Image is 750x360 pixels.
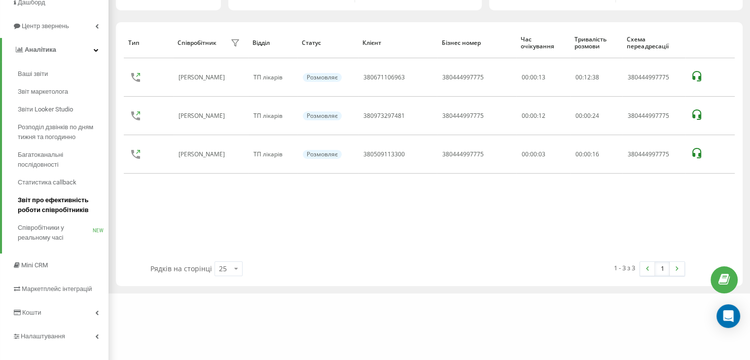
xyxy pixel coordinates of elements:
span: 00 [575,111,582,120]
div: ТП лікарів [253,151,292,158]
a: Аналiтика [2,38,108,62]
div: Тривалість розмови [574,36,617,50]
a: 1 [655,262,670,276]
span: Звіт про ефективність роботи співробітників [18,195,104,215]
div: 380444997775 [628,112,680,119]
div: 380671106963 [363,74,405,81]
span: Mini CRM [21,261,48,269]
div: 380444997775 [628,74,680,81]
div: : : [575,112,599,119]
div: 00:00:13 [522,74,565,81]
span: Статистика callback [18,178,76,187]
a: Звіти Looker Studio [18,101,108,118]
a: Багатоканальні послідовності [18,146,108,174]
div: Час очікування [521,36,565,50]
span: 16 [592,150,599,158]
span: Рядків на сторінці [150,264,212,273]
div: 1 - 3 з 3 [614,263,635,273]
span: Маркетплейс інтеграцій [22,285,92,292]
span: Ваші звіти [18,69,48,79]
span: Звіти Looker Studio [18,105,73,114]
a: Співробітники у реальному часіNEW [18,219,108,247]
div: 380444997775 [442,112,484,119]
span: 00 [575,73,582,81]
div: [PERSON_NAME] [179,112,227,119]
a: Ваші звіти [18,65,108,83]
div: 380973297481 [363,112,405,119]
div: 00:00:03 [522,151,565,158]
div: 380444997775 [442,151,484,158]
div: Тип [128,39,168,46]
span: Розподіл дзвінків по дням тижня та погодинно [18,122,104,142]
span: 00 [584,111,591,120]
div: [PERSON_NAME] [179,151,227,158]
span: 24 [592,111,599,120]
a: Розподіл дзвінків по дням тижня та погодинно [18,118,108,146]
span: Аналiтика [25,46,56,53]
span: 12 [584,73,591,81]
div: 00:00:12 [522,112,565,119]
div: Статус [302,39,353,46]
span: Співробітники у реальному часі [18,223,93,243]
div: Open Intercom Messenger [716,304,740,328]
div: 380444997775 [628,151,680,158]
span: Кошти [22,309,41,316]
a: Звіт про ефективність роботи співробітників [18,191,108,219]
div: ТП лікарів [253,112,292,119]
span: Центр звернень [22,22,69,30]
span: Налаштування [21,332,65,340]
div: : : [575,74,599,81]
div: [PERSON_NAME] [179,74,227,81]
div: Відділ [252,39,292,46]
span: 00 [575,150,582,158]
span: Багатоканальні послідовності [18,150,104,170]
span: 00 [584,150,591,158]
div: Розмовляє [303,111,342,120]
div: Розмовляє [303,150,342,159]
div: Бізнес номер [442,39,511,46]
span: 38 [592,73,599,81]
div: Клієнт [362,39,432,46]
div: Розмовляє [303,73,342,82]
div: 380444997775 [442,74,484,81]
div: : : [575,151,599,158]
a: Статистика callback [18,174,108,191]
div: 25 [219,264,227,274]
a: Звіт маркетолога [18,83,108,101]
span: Звіт маркетолога [18,87,68,97]
div: 380509113300 [363,151,405,158]
div: Схема переадресації [627,36,680,50]
div: Співробітник [178,39,216,46]
div: ТП лікарів [253,74,292,81]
